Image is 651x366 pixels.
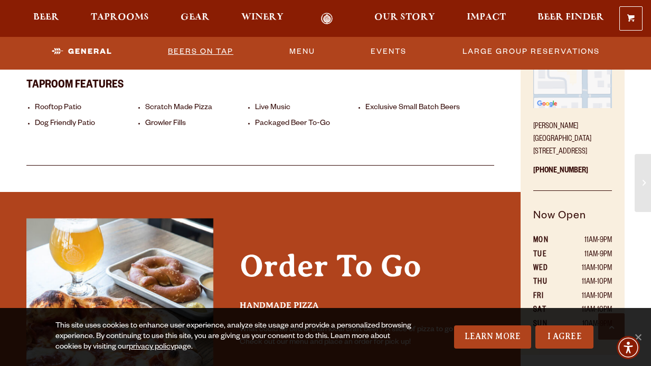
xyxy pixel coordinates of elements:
[35,119,140,129] li: Dog Friendly Patio
[533,114,612,159] p: [PERSON_NAME][GEOGRAPHIC_DATA] [STREET_ADDRESS]
[460,13,513,25] a: Impact
[617,336,640,359] div: Accessibility Menu
[367,13,442,25] a: Our Story
[533,262,560,276] th: WED
[26,13,66,25] a: Beer
[533,290,560,304] th: FRI
[35,103,140,113] li: Rooftop Patio
[91,13,149,22] span: Taprooms
[55,321,414,353] div: This site uses cookies to enhance user experience, analyze site usage and provide a personalized ...
[48,40,117,64] a: General
[560,262,612,276] td: 11AM-10PM
[467,13,506,22] span: Impact
[33,13,59,22] span: Beer
[533,276,560,290] th: THU
[241,13,284,22] span: Winery
[374,13,435,22] span: Our Story
[145,103,251,113] li: Scratch Made Pizza
[454,325,532,349] a: Learn More
[560,304,612,317] td: 11AM-10PM
[533,304,560,317] th: SAT
[533,103,612,111] a: Find on Google Maps (opens in a new window)
[285,40,319,64] a: Menu
[560,248,612,262] td: 11AM-9PM
[181,13,210,22] span: Gear
[145,119,251,129] li: Growler Fills
[174,13,216,25] a: Gear
[307,13,346,25] a: Odell Home
[533,159,612,191] p: [PHONE_NUMBER]
[560,290,612,304] td: 11AM-10PM
[164,40,238,64] a: Beers On Tap
[458,40,604,64] a: Large Group Reservations
[255,119,361,129] li: Packaged Beer To-Go
[26,73,494,95] h3: Taproom Features
[535,325,593,349] a: I Agree
[560,276,612,290] td: 11AM-10PM
[240,248,494,295] h2: Order To Go
[129,343,174,352] a: privacy policy
[531,13,611,25] a: Beer Finder
[533,234,560,248] th: MON
[560,234,612,248] td: 11AM-9PM
[255,103,361,113] li: Live Music
[537,13,604,22] span: Beer Finder
[84,13,156,25] a: Taprooms
[365,103,471,113] li: Exclusive Small Batch Beers
[533,208,612,235] h5: Now Open
[366,40,411,64] a: Events
[240,300,494,320] h3: Handmade Pizza
[533,248,560,262] th: TUE
[234,13,290,25] a: Winery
